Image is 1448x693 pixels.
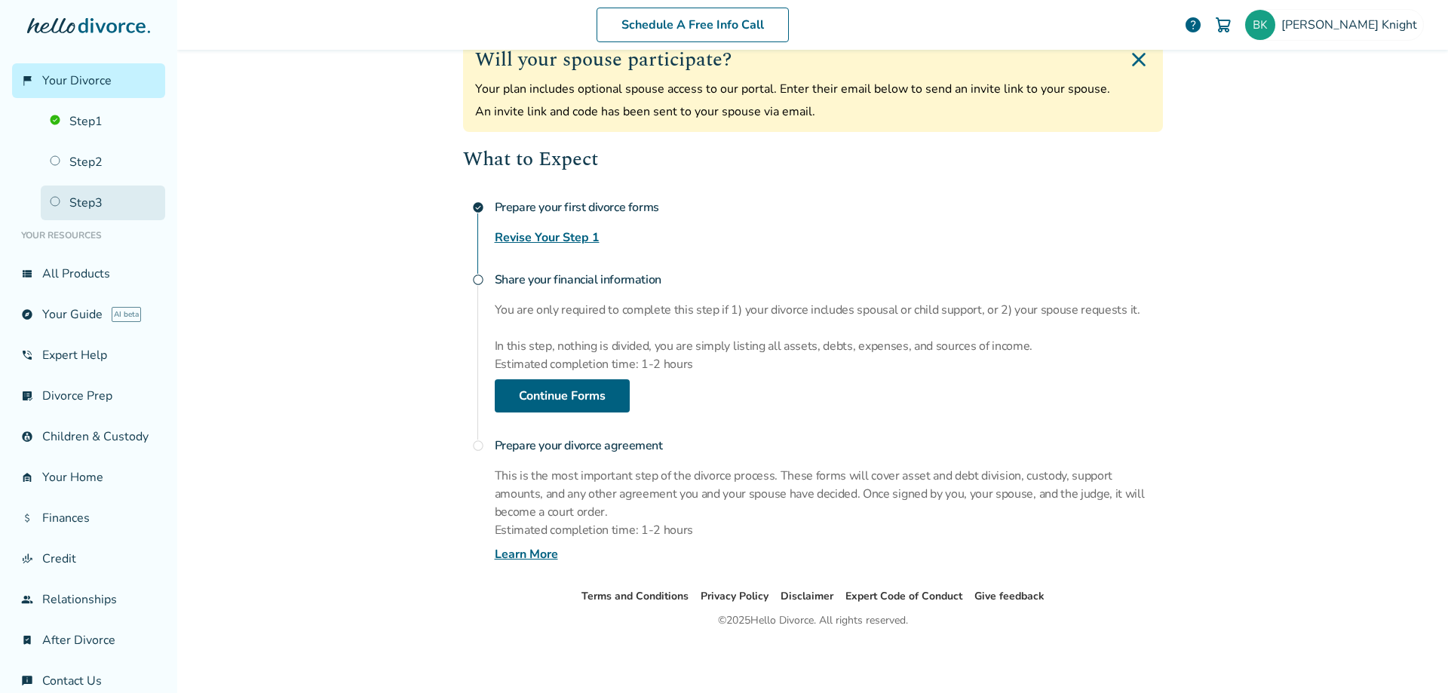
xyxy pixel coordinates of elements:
span: flag_2 [21,75,33,87]
span: attach_money [21,512,33,524]
span: radio_button_unchecked [472,274,484,286]
p: In this step, nothing is divided, you are simply listing all assets, debts, expenses, and sources... [495,319,1163,355]
div: © 2025 Hello Divorce. All rights reserved. [718,612,908,630]
a: attach_moneyFinances [12,501,165,535]
a: account_childChildren & Custody [12,419,165,454]
p: Estimated completion time: 1-2 hours [495,521,1163,539]
a: Step1 [41,104,165,139]
li: Give feedback [974,587,1045,606]
p: This is the most important step of the divorce process. These forms will cover asset and debt div... [495,467,1163,521]
a: Terms and Conditions [581,589,689,603]
h4: Prepare your first divorce forms [495,192,1163,222]
a: Step2 [41,145,165,179]
a: Privacy Policy [701,589,768,603]
img: Close invite form [1127,48,1151,72]
a: view_listAll Products [12,256,165,291]
span: bookmark_check [21,634,33,646]
iframe: Chat Widget [1373,621,1448,693]
span: explore [21,308,33,320]
span: garage_home [21,471,33,483]
h4: Prepare your divorce agreement [495,431,1163,461]
span: AI beta [112,307,141,322]
a: list_alt_checkDivorce Prep [12,379,165,413]
p: You are only required to complete this step if 1) your divorce includes spousal or child support,... [495,301,1163,319]
a: groupRelationships [12,582,165,617]
span: [PERSON_NAME] Knight [1281,17,1423,33]
a: bookmark_checkAfter Divorce [12,623,165,658]
p: Estimated completion time: 1-2 hours [495,355,1163,373]
a: Schedule A Free Info Call [597,8,789,42]
a: finance_modeCredit [12,541,165,576]
img: Cart [1214,16,1232,34]
a: Continue Forms [495,379,630,412]
li: Your Resources [12,220,165,250]
a: phone_in_talkExpert Help [12,338,165,373]
span: finance_mode [21,553,33,565]
a: Expert Code of Conduct [845,589,962,603]
span: Your Divorce [42,72,112,89]
span: group [21,593,33,606]
li: Disclaimer [781,587,833,606]
a: Revise Your Step 1 [495,228,600,247]
span: radio_button_unchecked [472,440,484,452]
a: Learn More [495,545,558,563]
h4: Share your financial information [495,265,1163,295]
span: chat_info [21,675,33,687]
a: help [1184,16,1202,34]
span: check_circle [472,201,484,213]
span: account_child [21,431,33,443]
p: Your plan includes optional spouse access to our portal. Enter their email below to send an invit... [475,81,1151,97]
h2: What to Expect [463,144,1163,174]
a: exploreYour GuideAI beta [12,297,165,332]
a: flag_2Your Divorce [12,63,165,98]
span: list_alt_check [21,390,33,402]
p: An invite link and code has been sent to your spouse via email. [475,103,1151,120]
img: bonitaknight@propelschools.org [1245,10,1275,40]
a: Step3 [41,186,165,220]
h2: Will your spouse participate? [475,44,1151,75]
a: garage_homeYour Home [12,460,165,495]
span: phone_in_talk [21,349,33,361]
span: view_list [21,268,33,280]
